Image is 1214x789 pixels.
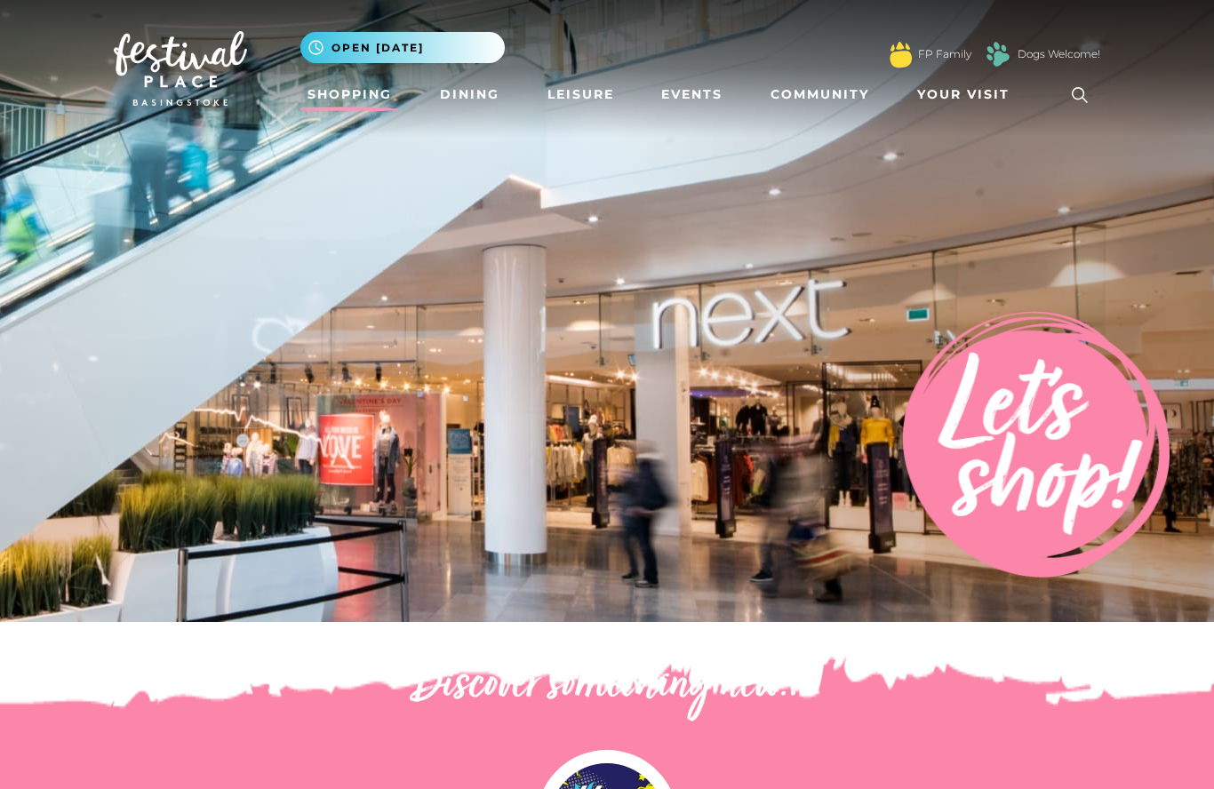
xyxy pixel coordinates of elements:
img: Festival Place Logo [114,31,247,106]
a: Leisure [540,78,621,111]
a: Dogs Welcome! [1018,46,1100,62]
h2: Discover something new... [114,657,1100,714]
a: Your Visit [910,78,1026,111]
a: FP Family [918,46,971,62]
span: Open [DATE] [331,40,424,56]
span: Your Visit [917,85,1010,104]
a: Dining [433,78,507,111]
a: Events [654,78,730,111]
a: Shopping [300,78,399,111]
a: Community [763,78,876,111]
button: Open [DATE] [300,32,505,63]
